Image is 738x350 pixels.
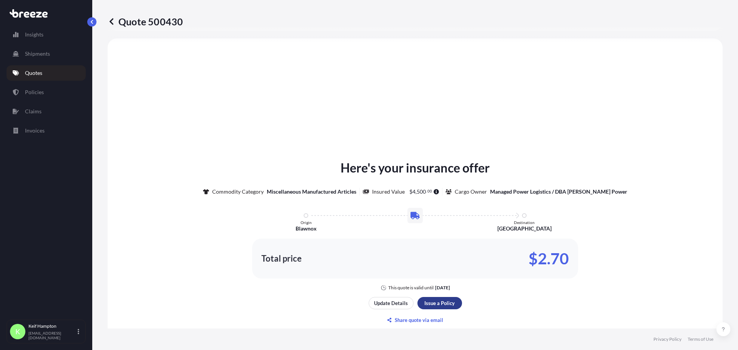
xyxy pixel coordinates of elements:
p: Policies [25,88,44,96]
p: Cargo Owner [455,188,487,196]
p: [EMAIL_ADDRESS][DOMAIN_NAME] [28,331,76,340]
p: Quotes [25,69,42,77]
p: [DATE] [435,285,450,291]
p: Total price [261,255,302,262]
span: . [426,190,427,192]
p: Here's your insurance offer [341,159,490,177]
a: Privacy Policy [653,336,681,342]
p: Shipments [25,50,50,58]
span: 4 [412,189,416,194]
p: Destination [514,220,535,225]
p: Claims [25,108,42,115]
p: Insured Value [372,188,405,196]
p: Origin [301,220,312,225]
a: Shipments [7,46,86,61]
p: Insights [25,31,43,38]
p: Managed Power Logistics / DBA [PERSON_NAME] Power [490,188,627,196]
a: Policies [7,85,86,100]
p: $2.70 [529,252,569,265]
p: Update Details [374,299,408,307]
p: Issue a Policy [424,299,455,307]
span: K [15,328,20,335]
p: Keif Hampton [28,323,76,329]
button: Update Details [369,297,414,309]
p: This quote is valid until [388,285,434,291]
a: Claims [7,104,86,119]
a: Invoices [7,123,86,138]
a: Terms of Use [688,336,713,342]
p: Commodity Category [212,188,264,196]
button: Issue a Policy [417,297,462,309]
a: Quotes [7,65,86,81]
button: Share quote via email [369,314,462,326]
span: , [416,189,417,194]
p: Quote 500430 [108,15,183,28]
p: Invoices [25,127,45,134]
a: Insights [7,27,86,42]
span: 500 [417,189,426,194]
p: [GEOGRAPHIC_DATA] [497,225,552,232]
span: $ [409,189,412,194]
p: Miscellaneous Manufactured Articles [267,188,356,196]
p: Share quote via email [395,316,443,324]
p: Blawnox [296,225,317,232]
span: 00 [427,190,432,192]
